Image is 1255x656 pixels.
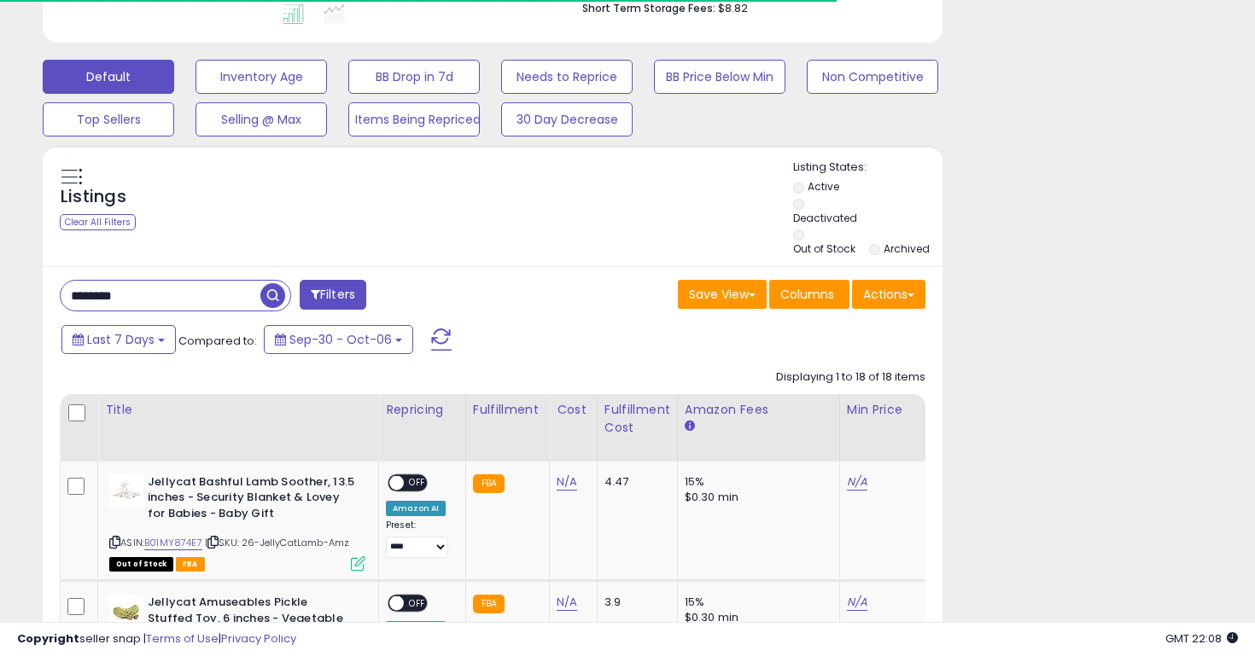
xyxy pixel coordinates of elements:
button: Filters [300,280,366,310]
div: seller snap | | [17,631,296,647]
div: 15% [685,474,826,490]
div: Fulfillment [473,401,542,419]
a: N/A [847,473,867,491]
small: FBA [473,474,505,493]
span: FBA [176,557,205,572]
div: Clear All Filters [60,214,136,230]
p: Listing States: [793,160,943,176]
span: Compared to: [178,333,257,349]
img: 31g62TUE0qL._SL40_.jpg [109,474,143,508]
div: Cost [557,401,590,419]
div: 3.9 [604,595,664,610]
button: BB Price Below Min [654,60,785,94]
div: Amazon AI [386,501,446,516]
div: Fulfillment Cost [604,401,670,437]
button: Items Being Repriced [348,102,480,136]
div: $0.30 min [685,490,826,505]
a: Privacy Policy [221,630,296,647]
strong: Copyright [17,630,79,647]
button: Last 7 Days [61,325,176,354]
div: ASIN: [109,474,365,569]
span: Columns [780,286,834,303]
b: Jellycat Bashful Lamb Soother, 13.5 inches - Security Blanket & Lovey for Babies - Baby Gift [148,474,355,526]
div: Amazon Fees [685,401,832,419]
span: | SKU: 26-JellyCatLamb-Amz [205,536,349,549]
div: Repricing [386,401,458,419]
div: 15% [685,595,826,610]
h5: Listings [61,185,126,209]
div: Preset: [386,520,452,558]
label: Out of Stock [793,241,855,256]
b: Short Term Storage Fees: [582,1,715,15]
button: Columns [769,280,849,309]
button: Sep-30 - Oct-06 [264,325,413,354]
div: 4.47 [604,474,664,490]
label: Deactivated [793,211,857,225]
label: Active [808,179,839,194]
span: All listings that are currently out of stock and unavailable for purchase on Amazon [109,557,173,572]
div: Title [105,401,371,419]
a: N/A [557,473,577,491]
button: 30 Day Decrease [501,102,633,136]
button: Save View [678,280,767,309]
button: Needs to Reprice [501,60,633,94]
div: Min Price [847,401,935,419]
button: Selling @ Max [196,102,327,136]
div: Displaying 1 to 18 of 18 items [776,369,925,386]
span: Last 7 Days [87,331,155,348]
button: BB Drop in 7d [348,60,480,94]
button: Top Sellers [43,102,174,136]
a: B01MY874E7 [144,536,202,550]
small: Amazon Fees. [685,419,695,434]
button: Default [43,60,174,94]
label: Archived [884,241,930,256]
button: Non Competitive [807,60,938,94]
a: N/A [557,594,577,611]
span: OFF [404,596,431,611]
span: OFF [404,475,431,490]
b: Jellycat Amuseables Pickle Stuffed Toy, 6 inches - Vegetable Plush - Fun Gift Idea [148,595,355,647]
a: Terms of Use [146,630,219,647]
span: Sep-30 - Oct-06 [289,331,392,348]
a: N/A [847,594,867,611]
button: Actions [852,280,925,309]
img: 4132HqO+7wL._SL40_.jpg [109,595,143,629]
button: Inventory Age [196,60,327,94]
small: FBA [473,595,505,613]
